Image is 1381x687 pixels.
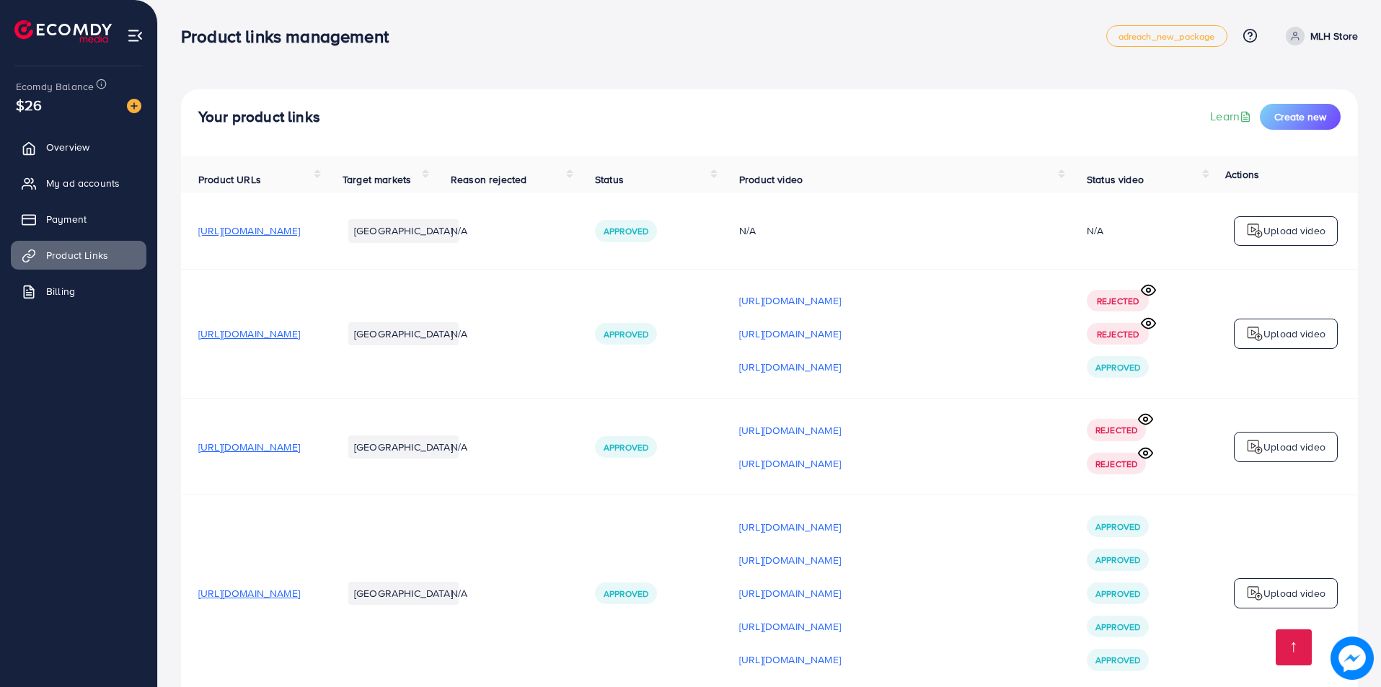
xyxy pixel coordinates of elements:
h4: Your product links [198,108,320,126]
span: [URL][DOMAIN_NAME] [198,586,300,600]
p: [URL][DOMAIN_NAME] [739,585,841,602]
img: logo [1246,438,1263,456]
span: Payment [46,212,87,226]
a: Payment [11,205,146,234]
span: Approved [604,588,648,600]
p: [URL][DOMAIN_NAME] [739,455,841,472]
span: Approved [1095,520,1140,533]
li: [GEOGRAPHIC_DATA] [348,322,459,345]
a: Learn [1210,108,1254,125]
p: [URL][DOMAIN_NAME] [739,618,841,635]
img: menu [127,27,144,44]
p: Upload video [1263,438,1325,456]
span: Overview [46,140,89,154]
span: Rejected [1097,328,1139,340]
a: MLH Store [1280,27,1358,45]
p: MLH Store [1310,27,1358,45]
li: [GEOGRAPHIC_DATA] [348,435,459,458]
span: [URL][DOMAIN_NAME] [198,440,300,454]
a: Overview [11,133,146,161]
p: Upload video [1263,585,1325,602]
p: Upload video [1263,222,1325,239]
img: logo [1246,222,1263,239]
span: Approved [1095,554,1140,566]
div: N/A [1087,223,1103,238]
span: Approved [604,225,648,237]
span: Approved [1095,621,1140,633]
span: Actions [1225,167,1259,182]
li: [GEOGRAPHIC_DATA] [348,582,459,605]
span: Status [595,172,624,187]
a: Billing [11,277,146,306]
span: Ecomdy Balance [16,79,94,94]
a: Product Links [11,241,146,270]
p: [URL][DOMAIN_NAME] [739,325,841,342]
span: My ad accounts [46,176,120,190]
p: [URL][DOMAIN_NAME] [739,422,841,439]
span: Approved [1095,361,1140,373]
img: logo [14,20,112,43]
span: N/A [451,223,467,238]
span: Target markets [343,172,411,187]
span: N/A [451,440,467,454]
span: Reason rejected [451,172,526,187]
span: Billing [46,284,75,298]
p: [URL][DOMAIN_NAME] [739,551,841,569]
span: adreach_new_package [1119,32,1215,41]
span: Approved [604,441,648,453]
span: N/A [451,586,467,600]
img: logo [1246,325,1263,342]
h3: Product links management [181,26,400,47]
span: Create new [1274,110,1326,124]
span: Status video [1087,172,1144,187]
img: image [1331,637,1374,680]
li: [GEOGRAPHIC_DATA] [348,219,459,242]
a: My ad accounts [11,169,146,198]
span: Approved [1095,588,1140,600]
span: Rejected [1095,424,1137,436]
span: Product Links [46,248,108,262]
span: N/A [451,327,467,341]
span: $26 [16,94,42,115]
span: [URL][DOMAIN_NAME] [198,327,300,341]
span: Rejected [1095,458,1137,470]
span: Rejected [1097,295,1139,307]
img: image [127,99,141,113]
a: adreach_new_package [1106,25,1227,47]
p: [URL][DOMAIN_NAME] [739,651,841,668]
p: [URL][DOMAIN_NAME] [739,292,841,309]
span: Product video [739,172,803,187]
button: Create new [1260,104,1341,130]
span: Product URLs [198,172,261,187]
p: [URL][DOMAIN_NAME] [739,518,841,536]
span: [URL][DOMAIN_NAME] [198,223,300,238]
span: Approved [604,328,648,340]
div: N/A [739,223,1052,238]
p: [URL][DOMAIN_NAME] [739,358,841,376]
span: Approved [1095,654,1140,666]
p: Upload video [1263,325,1325,342]
img: logo [1246,585,1263,602]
